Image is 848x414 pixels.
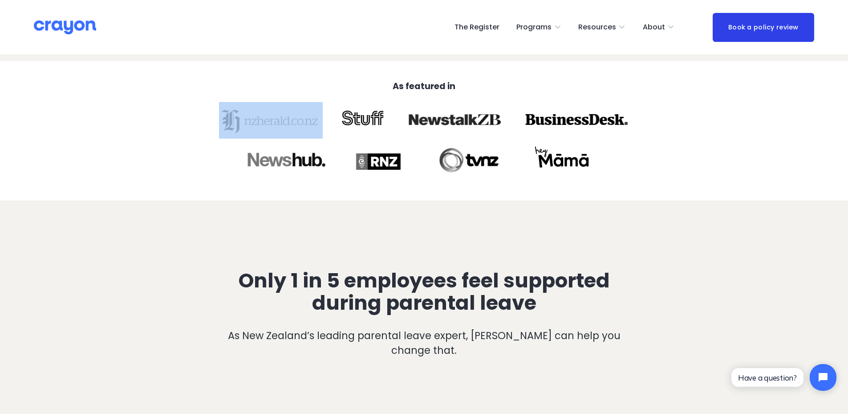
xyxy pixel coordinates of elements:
[239,266,614,317] span: Only 1 in 5 employees feel supported during parental leave
[454,20,499,34] a: The Register
[393,80,455,92] strong: As featured in
[578,21,616,34] span: Resources
[516,21,552,34] span: Programs
[713,13,814,42] a: Book a policy review
[34,20,96,35] img: Crayon
[516,20,561,34] a: folder dropdown
[212,328,636,358] p: As New Zealand’s leading parental leave expert, [PERSON_NAME] can help you change that.
[578,20,626,34] a: folder dropdown
[643,20,675,34] a: folder dropdown
[643,21,665,34] span: About
[724,357,844,398] iframe: Tidio Chat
